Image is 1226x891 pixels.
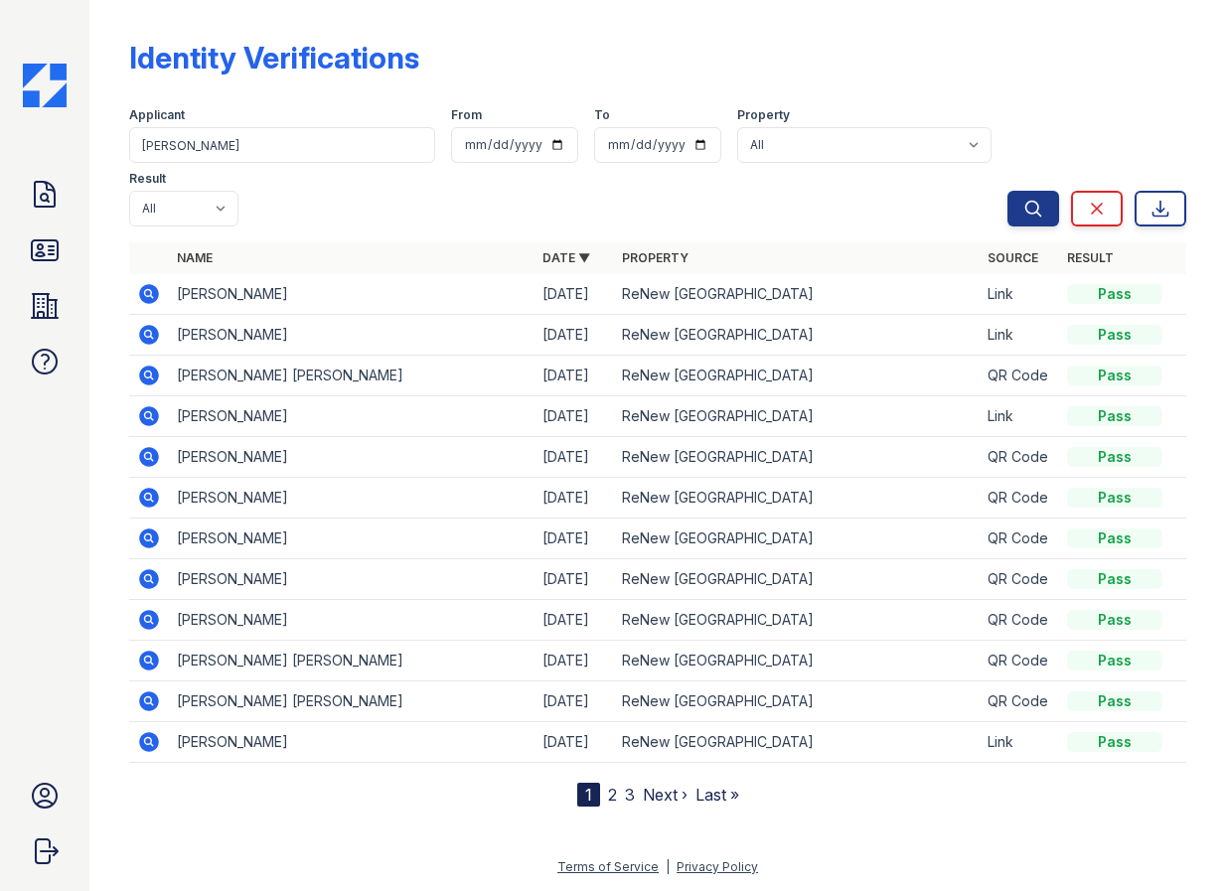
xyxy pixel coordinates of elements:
td: ReNew [GEOGRAPHIC_DATA] [614,437,980,478]
td: QR Code [980,559,1059,600]
td: QR Code [980,641,1059,681]
div: Pass [1067,366,1162,385]
td: ReNew [GEOGRAPHIC_DATA] [614,356,980,396]
td: ReNew [GEOGRAPHIC_DATA] [614,274,980,315]
td: [PERSON_NAME] [PERSON_NAME] [169,681,535,722]
td: Link [980,315,1059,356]
a: 3 [625,785,635,805]
div: Identity Verifications [129,40,419,75]
td: [DATE] [535,478,614,519]
td: [DATE] [535,600,614,641]
a: Privacy Policy [677,859,758,874]
td: ReNew [GEOGRAPHIC_DATA] [614,519,980,559]
td: Link [980,396,1059,437]
td: ReNew [GEOGRAPHIC_DATA] [614,681,980,722]
div: Pass [1067,528,1162,548]
td: [PERSON_NAME] [169,600,535,641]
td: QR Code [980,519,1059,559]
div: Pass [1067,284,1162,304]
td: ReNew [GEOGRAPHIC_DATA] [614,641,980,681]
input: Search by name or phone number [129,127,435,163]
td: [DATE] [535,559,614,600]
a: 2 [608,785,617,805]
div: Pass [1067,447,1162,467]
div: Pass [1067,651,1162,670]
div: | [666,859,670,874]
div: Pass [1067,691,1162,711]
a: Result [1067,250,1114,265]
td: [DATE] [535,396,614,437]
td: [PERSON_NAME] [169,315,535,356]
td: [PERSON_NAME] [169,437,535,478]
label: Result [129,171,166,187]
a: Terms of Service [557,859,659,874]
td: [PERSON_NAME] [169,478,535,519]
td: [PERSON_NAME] [169,559,535,600]
td: QR Code [980,356,1059,396]
td: [DATE] [535,356,614,396]
td: ReNew [GEOGRAPHIC_DATA] [614,315,980,356]
td: QR Code [980,681,1059,722]
div: Pass [1067,325,1162,345]
td: ReNew [GEOGRAPHIC_DATA] [614,722,980,763]
a: Last » [695,785,739,805]
td: QR Code [980,437,1059,478]
a: Property [622,250,689,265]
div: Pass [1067,610,1162,630]
td: ReNew [GEOGRAPHIC_DATA] [614,396,980,437]
td: [PERSON_NAME] [PERSON_NAME] [169,356,535,396]
td: [PERSON_NAME] [PERSON_NAME] [169,641,535,681]
td: [PERSON_NAME] [169,519,535,559]
td: [DATE] [535,681,614,722]
div: Pass [1067,732,1162,752]
label: To [594,107,610,123]
td: [PERSON_NAME] [169,722,535,763]
a: Source [988,250,1038,265]
td: [DATE] [535,315,614,356]
div: 1 [577,783,600,807]
a: Name [177,250,213,265]
td: [DATE] [535,519,614,559]
label: Applicant [129,107,185,123]
a: Date ▼ [542,250,590,265]
div: Pass [1067,488,1162,508]
td: [DATE] [535,437,614,478]
td: [DATE] [535,641,614,681]
div: Pass [1067,406,1162,426]
td: [DATE] [535,722,614,763]
td: [DATE] [535,274,614,315]
label: From [451,107,482,123]
td: ReNew [GEOGRAPHIC_DATA] [614,478,980,519]
td: [PERSON_NAME] [169,396,535,437]
td: Link [980,274,1059,315]
td: [PERSON_NAME] [169,274,535,315]
img: CE_Icon_Blue-c292c112584629df590d857e76928e9f676e5b41ef8f769ba2f05ee15b207248.png [23,64,67,107]
td: QR Code [980,600,1059,641]
td: ReNew [GEOGRAPHIC_DATA] [614,559,980,600]
td: QR Code [980,478,1059,519]
td: ReNew [GEOGRAPHIC_DATA] [614,600,980,641]
div: Pass [1067,569,1162,589]
td: Link [980,722,1059,763]
a: Next › [643,785,688,805]
label: Property [737,107,790,123]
